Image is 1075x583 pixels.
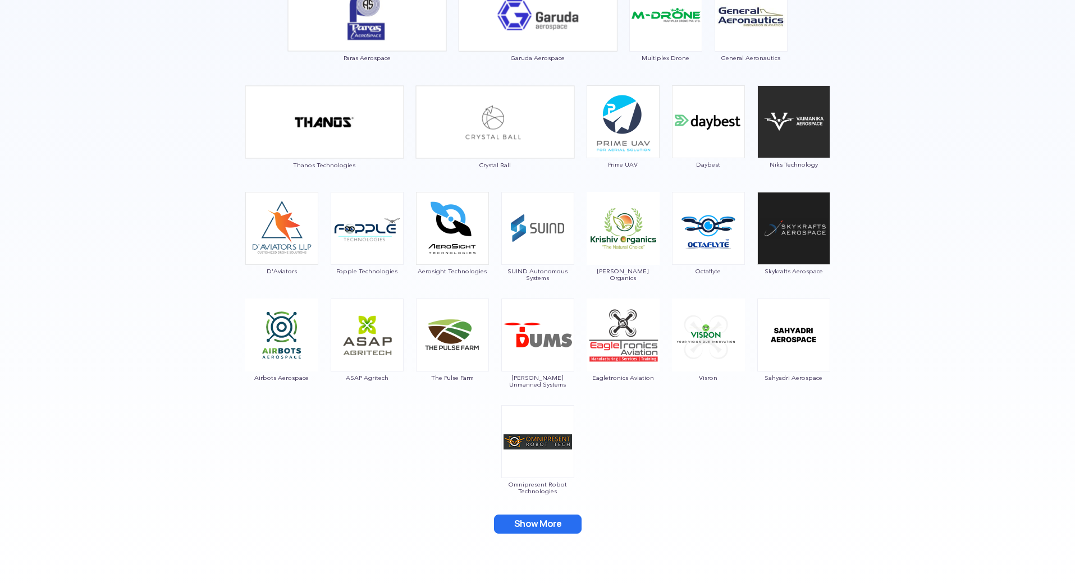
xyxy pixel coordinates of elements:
a: Paras Aerospace [287,9,447,61]
img: ic_primeuav.png [587,85,660,158]
button: Show More [494,515,582,534]
a: General Aeronautics [714,9,788,61]
a: Octaflyte [671,223,745,274]
a: Airbots Aerospace [245,329,319,381]
a: Aerosight Technologies [415,223,490,274]
img: ic_omnipresent.png [501,405,574,478]
span: Skykrafts Aerospace [757,268,831,274]
a: Sahyadri Aerospace [757,329,831,381]
span: General Aeronautics [714,54,788,61]
img: img_thepulse.png [416,299,489,371]
img: ic_daybest.png [672,85,745,158]
img: img_visron.png [672,299,745,371]
a: Skykrafts Aerospace [757,223,831,274]
span: Crystal Ball [415,162,575,168]
a: Fopple Technologies [330,223,404,274]
a: Crystal Ball [415,116,575,168]
span: Visron [671,374,745,381]
span: Eagletronics Aviation [586,374,660,381]
span: D'Aviators [245,268,319,274]
span: Sahyadri Aerospace [757,374,831,381]
span: The Pulse Farm [415,374,490,381]
img: ic_eagletronics.png [587,299,660,371]
span: Aerosight Technologies [415,268,490,274]
span: Paras Aerospace [287,54,447,61]
a: Thanos Technologies [245,116,404,168]
a: [PERSON_NAME] Organics [586,223,660,281]
a: D'Aviators [245,223,319,274]
img: ic_octaflyte.png [672,192,745,265]
a: SUIND Autonomous Systems [501,223,575,281]
img: img_krishiv.png [587,192,660,265]
span: Omnipresent Robot Technologies [501,481,575,494]
img: ic_daviators.png [245,192,318,265]
img: img_niks.png [757,85,830,158]
img: ic_asapagritech.png [331,299,404,371]
span: [PERSON_NAME] Unmanned Systems [501,374,575,388]
a: Multiplex Drone [629,9,703,61]
span: [PERSON_NAME] Organics [586,268,660,281]
a: [PERSON_NAME] Unmanned Systems [501,329,575,388]
span: Niks Technology [757,161,831,168]
span: Garuda Aerospace [458,54,617,61]
span: Fopple Technologies [330,268,404,274]
a: Omnipresent Robot Technologies [501,436,575,494]
img: ic_daksha.png [501,299,574,371]
span: Prime UAV [586,161,660,168]
span: Octaflyte [671,268,745,274]
a: Garuda Aerospace [458,9,617,61]
img: ic_thanos_double.png [245,85,404,159]
span: Multiplex Drone [629,54,703,61]
a: Prime UAV [586,116,660,168]
img: ic_skykrafts.png [757,192,830,265]
img: img_airbots.png [245,299,318,371]
a: Eagletronics Aviation [586,329,660,381]
span: ASAP Agritech [330,374,404,381]
a: Visron [671,329,745,381]
span: Daybest [671,161,745,168]
img: img_suind.png [501,192,574,265]
a: Daybest [671,116,745,168]
a: The Pulse Farm [415,329,490,381]
img: img_aerosight.png [416,192,489,265]
span: SUIND Autonomous Systems [501,268,575,281]
img: ic_crystalball_double.png [415,85,575,159]
span: Airbots Aerospace [245,374,319,381]
span: Thanos Technologies [245,162,404,168]
a: Niks Technology [757,116,831,168]
a: ASAP Agritech [330,329,404,381]
img: img_sahyadri.png [757,299,830,371]
img: ic_fopple.png [331,192,404,265]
